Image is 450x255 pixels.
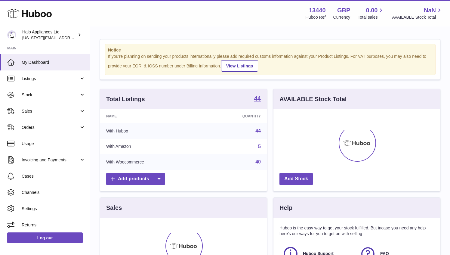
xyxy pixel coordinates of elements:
[221,60,258,72] a: View Listings
[258,144,261,149] a: 5
[22,141,85,147] span: Usage
[22,173,85,179] span: Cases
[22,60,85,65] span: My Dashboard
[108,54,432,72] div: If you're planning on sending your products internationally please add required customs informati...
[100,154,204,170] td: With Woocommerce
[255,128,261,133] a: 44
[22,206,85,212] span: Settings
[22,76,79,82] span: Listings
[22,29,76,41] div: Halo Appliances Ltd
[424,6,436,14] span: NaN
[22,92,79,98] span: Stock
[255,159,261,164] a: 40
[279,204,292,212] h3: Help
[22,190,85,195] span: Channels
[366,6,378,14] span: 0.00
[204,109,267,123] th: Quantity
[100,123,204,139] td: With Huboo
[106,173,165,185] a: Add products
[358,14,384,20] span: Total sales
[100,109,204,123] th: Name
[333,14,350,20] div: Currency
[106,204,122,212] h3: Sales
[100,139,204,154] td: With Amazon
[337,6,350,14] strong: GBP
[392,14,443,20] span: AVAILABLE Stock Total
[22,108,79,114] span: Sales
[108,47,432,53] strong: Notice
[254,95,261,101] strong: 44
[22,157,79,163] span: Invoicing and Payments
[7,30,16,39] img: georgia.hennessy@haloappliances.com
[306,14,326,20] div: Huboo Ref
[279,225,434,237] p: Huboo is the easy way to get your stock fulfilled. But incase you need any help here's our ways f...
[392,6,443,20] a: NaN AVAILABLE Stock Total
[358,6,384,20] a: 0.00 Total sales
[279,95,347,103] h3: AVAILABLE Stock Total
[309,6,326,14] strong: 13440
[254,95,261,103] a: 44
[7,232,83,243] a: Log out
[106,95,145,103] h3: Total Listings
[22,222,85,228] span: Returns
[22,125,79,130] span: Orders
[22,35,143,40] span: [US_STATE][EMAIL_ADDRESS][PERSON_NAME][DOMAIN_NAME]
[279,173,313,185] a: Add Stock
